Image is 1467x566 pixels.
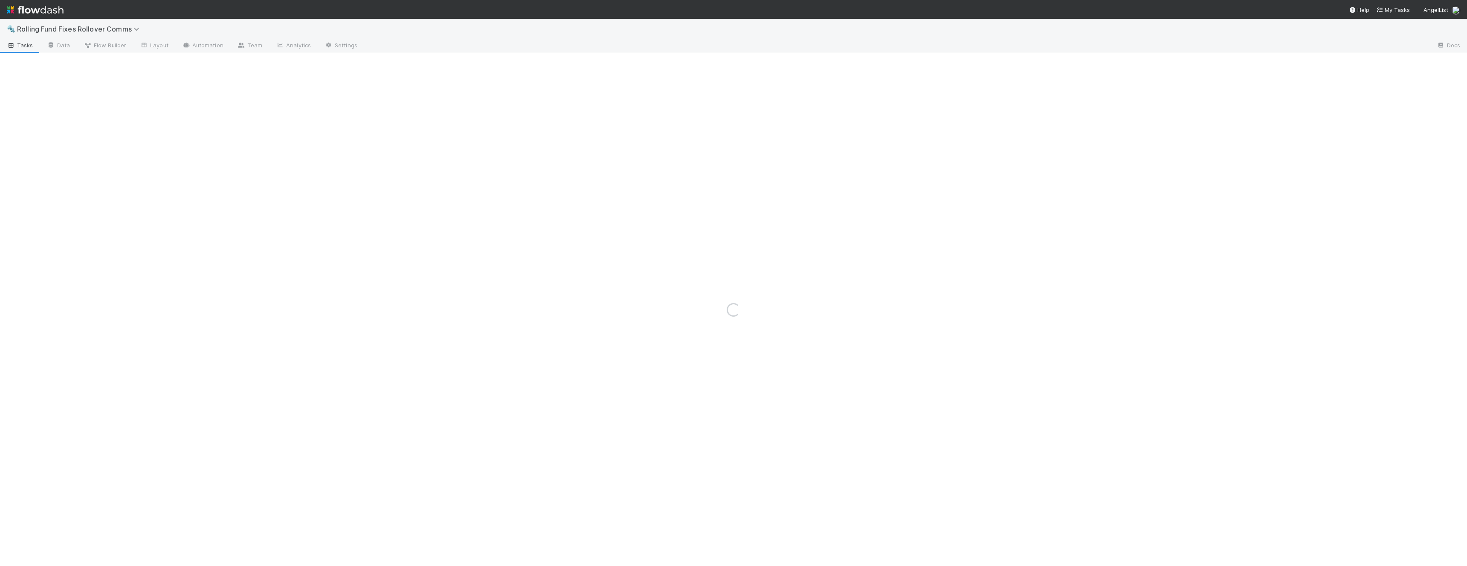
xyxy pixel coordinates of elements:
img: avatar_e8864cf0-19e8-4fe1-83d1-96e6bcd27180.png [1452,6,1460,14]
a: Layout [133,39,175,53]
a: My Tasks [1376,6,1410,14]
a: Data [40,39,77,53]
span: My Tasks [1376,6,1410,13]
span: 🔩 [7,25,15,32]
div: Help [1349,6,1369,14]
span: AngelList [1424,6,1448,13]
a: Flow Builder [77,39,133,53]
a: Automation [175,39,230,53]
span: Flow Builder [84,41,126,49]
a: Docs [1430,39,1467,53]
a: Analytics [269,39,318,53]
span: Rolling Fund Fixes Rollover Comms [17,25,144,33]
span: Tasks [7,41,33,49]
img: logo-inverted-e16ddd16eac7371096b0.svg [7,3,64,17]
a: Team [230,39,269,53]
a: Settings [318,39,364,53]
